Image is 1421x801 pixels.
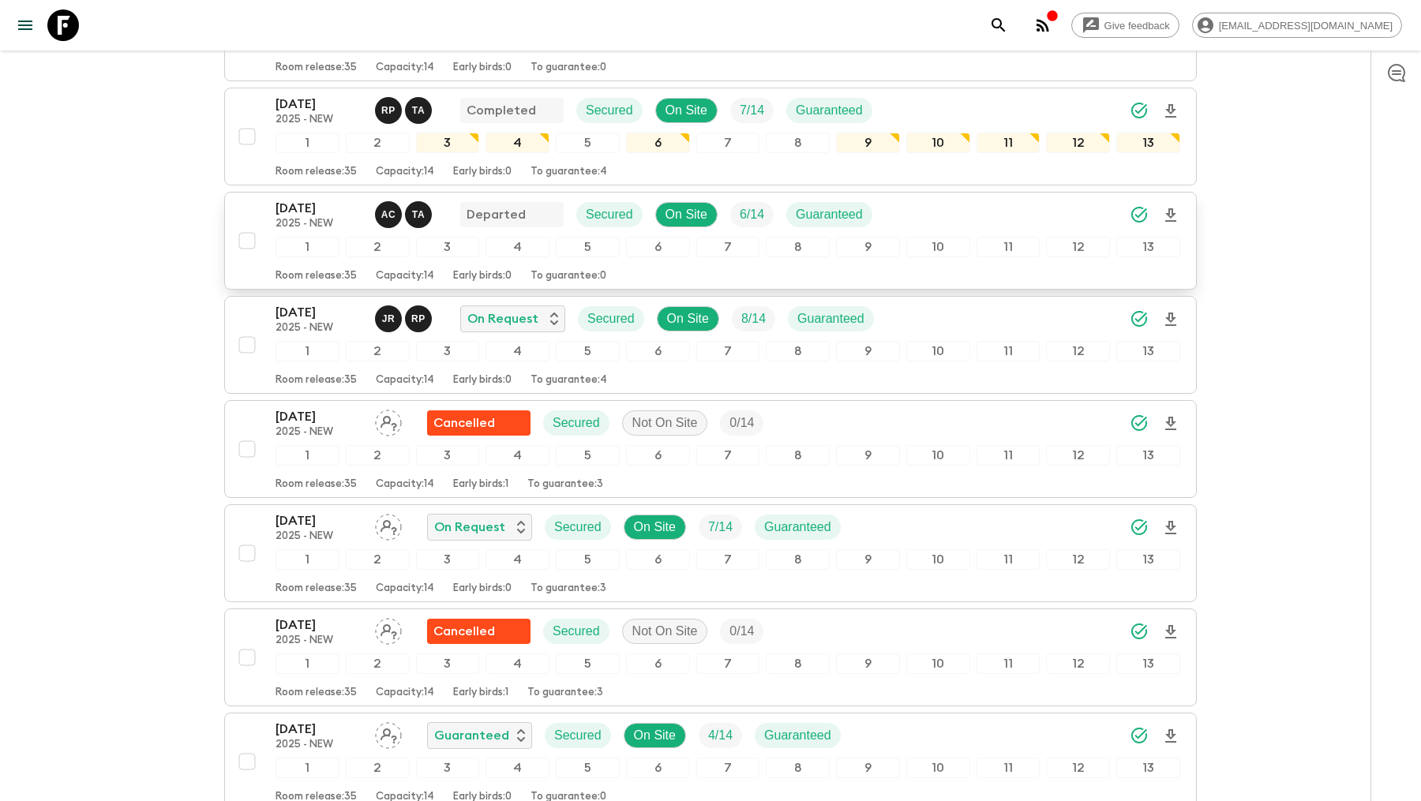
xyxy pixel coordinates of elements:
[554,726,602,745] p: Secured
[836,133,900,153] div: 9
[622,410,708,436] div: Not On Site
[224,296,1197,394] button: [DATE]2025 - NEWJohan Roslan, Roy PhangOn RequestSecuredOn SiteTrip FillGuaranteed123456789101112...
[276,237,339,257] div: 1
[708,518,733,537] p: 7 / 14
[1161,518,1180,537] svg: Download Onboarding
[586,205,633,224] p: Secured
[1116,133,1180,153] div: 13
[531,582,606,595] p: To guarantee: 3
[453,270,512,283] p: Early birds: 0
[453,62,512,74] p: Early birds: 0
[416,341,480,361] div: 3
[1116,237,1180,257] div: 13
[453,582,512,595] p: Early birds: 0
[346,237,410,257] div: 2
[411,313,426,325] p: R P
[796,101,863,120] p: Guaranteed
[741,309,766,328] p: 8 / 14
[1161,727,1180,746] svg: Download Onboarding
[453,687,508,699] p: Early birds: 1
[554,518,602,537] p: Secured
[276,62,357,74] p: Room release: 35
[434,726,509,745] p: Guaranteed
[626,341,690,361] div: 6
[276,687,357,699] p: Room release: 35
[486,133,549,153] div: 4
[1130,414,1149,432] svg: Synced Successfully
[453,166,512,178] p: Early birds: 0
[1130,205,1149,224] svg: Synced Successfully
[1071,13,1179,38] a: Give feedback
[632,622,698,641] p: Not On Site
[276,166,357,178] p: Room release: 35
[553,622,600,641] p: Secured
[276,478,357,491] p: Room release: 35
[1046,237,1110,257] div: 12
[626,237,690,257] div: 6
[434,518,505,537] p: On Request
[578,306,644,331] div: Secured
[224,400,1197,498] button: [DATE]2025 - NEWAssign pack leaderFlash Pack cancellationSecuredNot On SiteTrip Fill1234567891011...
[796,205,863,224] p: Guaranteed
[531,374,607,387] p: To guarantee: 4
[626,133,690,153] div: 6
[836,237,900,257] div: 9
[1046,133,1110,153] div: 12
[1161,414,1180,433] svg: Download Onboarding
[276,114,362,126] p: 2025 - NEW
[906,653,970,674] div: 10
[276,303,362,322] p: [DATE]
[545,515,611,540] div: Secured
[696,445,760,466] div: 7
[766,445,830,466] div: 8
[906,758,970,778] div: 10
[766,758,830,778] div: 8
[699,723,742,748] div: Trip Fill
[655,202,718,227] div: On Site
[906,445,970,466] div: 10
[666,205,707,224] p: On Site
[486,237,549,257] div: 4
[624,515,686,540] div: On Site
[527,687,603,699] p: To guarantee: 3
[433,414,495,432] p: Cancelled
[276,270,357,283] p: Room release: 35
[797,309,864,328] p: Guaranteed
[556,133,620,153] div: 5
[556,445,620,466] div: 5
[9,9,41,41] button: menu
[634,518,676,537] p: On Site
[375,310,435,323] span: Johan Roslan, Roy Phang
[836,341,900,361] div: 9
[276,739,362,751] p: 2025 - NEW
[1116,549,1180,570] div: 13
[276,426,362,439] p: 2025 - NEW
[556,758,620,778] div: 5
[486,549,549,570] div: 4
[556,237,620,257] div: 5
[375,623,402,635] span: Assign pack leader
[729,414,754,432] p: 0 / 14
[276,582,357,595] p: Room release: 35
[766,549,830,570] div: 8
[531,62,606,74] p: To guarantee: 0
[346,445,410,466] div: 2
[453,374,512,387] p: Early birds: 0
[720,619,763,644] div: Trip Fill
[977,653,1040,674] div: 11
[576,98,643,123] div: Secured
[1130,309,1149,328] svg: Synced Successfully
[1161,102,1180,121] svg: Download Onboarding
[376,270,434,283] p: Capacity: 14
[376,166,434,178] p: Capacity: 14
[531,270,606,283] p: To guarantee: 0
[906,133,970,153] div: 10
[276,133,339,153] div: 1
[486,445,549,466] div: 4
[1130,518,1149,537] svg: Synced Successfully
[375,414,402,427] span: Assign pack leader
[224,608,1197,706] button: [DATE]2025 - NEWAssign pack leaderFlash Pack cancellationSecuredNot On SiteTrip Fill1234567891011...
[543,410,609,436] div: Secured
[427,619,531,644] div: Flash Pack cancellation
[977,133,1040,153] div: 11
